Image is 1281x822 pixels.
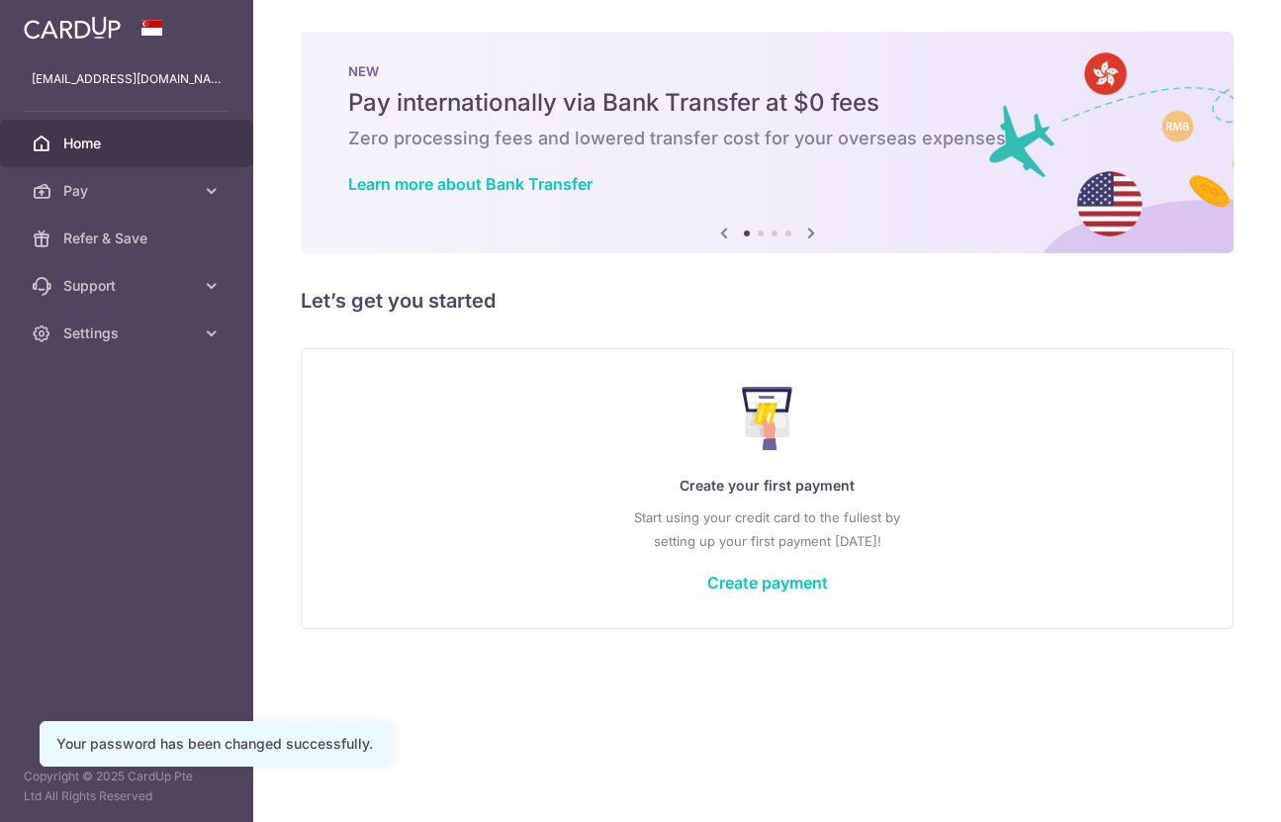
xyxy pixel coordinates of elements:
h5: Pay internationally via Bank Transfer at $0 fees [348,87,1186,119]
p: NEW [348,63,1186,79]
p: Create your first payment [341,474,1193,498]
a: Learn more about Bank Transfer [348,174,593,194]
p: [EMAIL_ADDRESS][DOMAIN_NAME] [32,69,222,89]
a: Create payment [707,573,828,593]
span: Support [63,276,194,296]
p: Start using your credit card to the fullest by setting up your first payment [DATE]! [341,505,1193,553]
span: Pay [63,181,194,201]
span: Home [63,134,194,153]
img: CardUp [24,16,121,40]
div: Your password has been changed successfully. [56,734,373,754]
img: Bank transfer banner [301,32,1234,253]
span: Refer & Save [63,228,194,248]
h6: Zero processing fees and lowered transfer cost for your overseas expenses [348,127,1186,150]
img: Make Payment [742,387,792,450]
h5: Let’s get you started [301,285,1234,317]
span: Settings [63,323,194,343]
